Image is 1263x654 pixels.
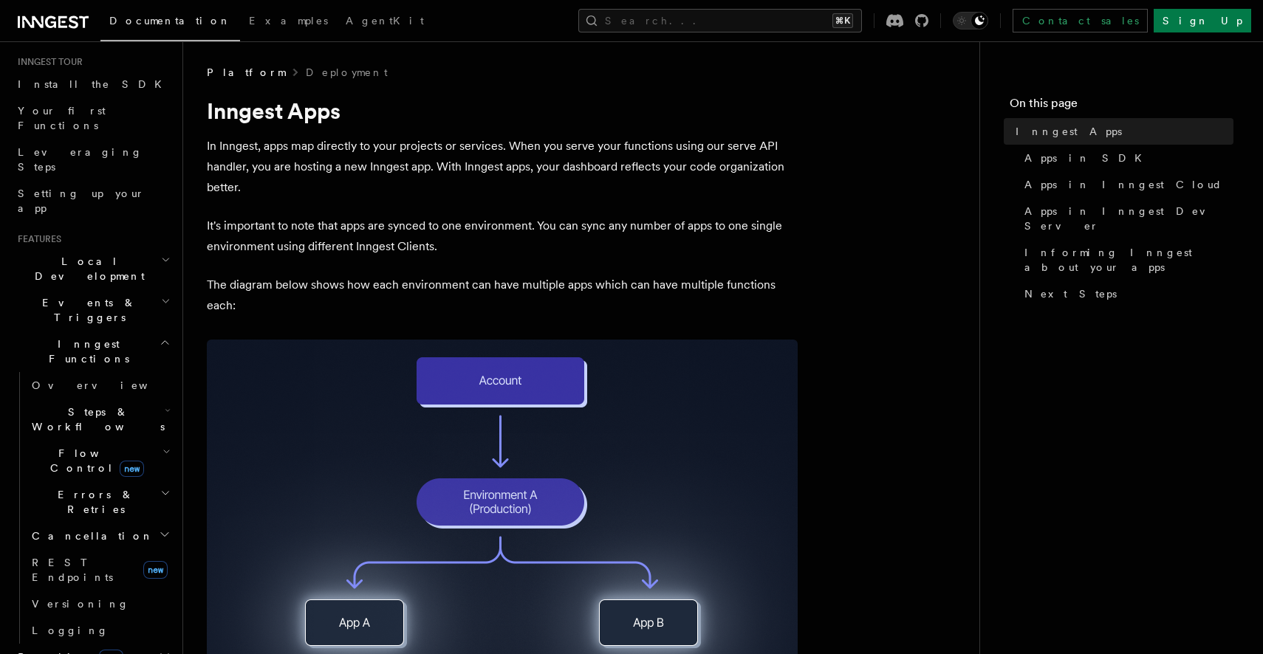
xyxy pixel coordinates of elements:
span: Features [12,233,61,245]
span: Versioning [32,598,129,610]
a: AgentKit [337,4,433,40]
button: Steps & Workflows [26,399,174,440]
span: Documentation [109,15,231,27]
span: Install the SDK [18,78,171,90]
span: Steps & Workflows [26,405,165,434]
span: Inngest tour [12,56,83,68]
p: It's important to note that apps are synced to one environment. You can sync any number of apps t... [207,216,798,257]
span: Your first Functions [18,105,106,131]
span: Overview [32,379,184,391]
a: Logging [26,617,174,644]
span: Apps in Inngest Cloud [1024,177,1222,192]
a: Versioning [26,591,174,617]
a: Contact sales [1013,9,1148,32]
span: Local Development [12,254,161,283]
a: Overview [26,372,174,399]
span: Setting up your app [18,187,145,214]
button: Flow Controlnew [26,440,174,481]
button: Inngest Functions [12,331,174,372]
span: Informing Inngest about your apps [1024,245,1233,275]
a: Deployment [306,65,388,80]
a: Leveraging Steps [12,139,174,180]
a: Apps in SDK [1019,145,1233,171]
button: Search...⌘K [578,9,862,32]
a: Install the SDK [12,71,174,97]
a: Your first Functions [12,97,174,139]
span: AgentKit [346,15,424,27]
span: REST Endpoints [32,557,113,583]
a: REST Endpointsnew [26,549,174,591]
span: Events & Triggers [12,295,161,325]
a: Examples [240,4,337,40]
span: Cancellation [26,529,154,543]
span: Errors & Retries [26,487,160,517]
span: Apps in SDK [1024,151,1151,165]
a: Setting up your app [12,180,174,221]
h4: On this page [1010,94,1233,118]
a: Informing Inngest about your apps [1019,239,1233,280]
span: Apps in Inngest Dev Server [1024,204,1233,233]
button: Errors & Retries [26,481,174,523]
p: In Inngest, apps map directly to your projects or services. When you serve your functions using o... [207,136,798,198]
button: Events & Triggers [12,289,174,331]
button: Toggle dark mode [953,12,988,30]
a: Next Steps [1019,280,1233,307]
span: Platform [207,65,285,80]
span: new [143,561,168,579]
span: Flow Control [26,446,162,475]
div: Inngest Functions [12,372,174,644]
h1: Inngest Apps [207,97,798,124]
span: Logging [32,624,109,636]
button: Cancellation [26,523,174,549]
a: Inngest Apps [1010,118,1233,145]
a: Sign Up [1154,9,1251,32]
a: Apps in Inngest Cloud [1019,171,1233,198]
button: Local Development [12,248,174,289]
span: Leveraging Steps [18,146,143,173]
a: Apps in Inngest Dev Server [1019,198,1233,239]
span: Inngest Functions [12,337,160,366]
span: Examples [249,15,328,27]
a: Documentation [100,4,240,41]
span: Next Steps [1024,286,1117,301]
span: new [120,461,144,477]
span: Inngest Apps [1016,124,1122,139]
kbd: ⌘K [832,13,853,28]
p: The diagram below shows how each environment can have multiple apps which can have multiple funct... [207,275,798,316]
